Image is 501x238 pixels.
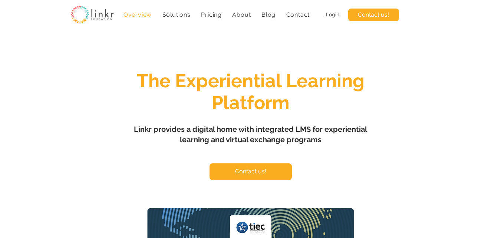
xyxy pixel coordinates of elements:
[134,125,367,144] span: Linkr provides a digital home with integrated LMS for experiential learning and virtual exchange ...
[326,12,339,17] a: Login
[197,7,225,22] a: Pricing
[158,7,194,22] div: Solutions
[120,7,156,22] a: Overview
[210,163,292,180] a: Contact us!
[123,11,152,18] span: Overview
[137,70,365,114] span: The Experiential Learning Platform
[282,7,313,22] a: Contact
[162,11,191,18] span: Solutions
[120,7,314,22] nav: Site
[358,11,389,19] span: Contact us!
[348,9,399,21] a: Contact us!
[286,11,310,18] span: Contact
[201,11,222,18] span: Pricing
[71,6,114,24] img: linkr_logo_transparentbg.png
[258,7,280,22] a: Blog
[228,7,255,22] div: About
[235,167,266,176] span: Contact us!
[232,11,251,18] span: About
[261,11,276,18] span: Blog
